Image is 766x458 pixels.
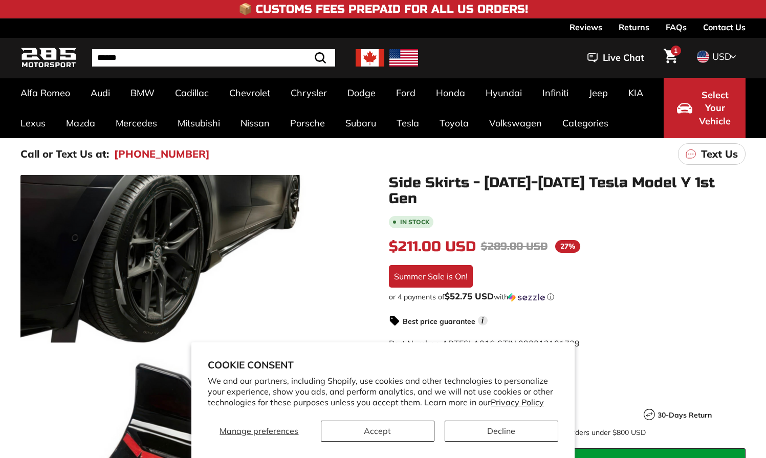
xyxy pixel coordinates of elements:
[570,18,602,36] a: Reviews
[400,219,429,225] b: In stock
[678,143,746,165] a: Text Us
[658,40,684,75] a: Cart
[574,45,658,71] button: Live Chat
[664,78,746,138] button: Select Your Vehicle
[219,78,280,108] a: Chevrolet
[337,78,386,108] a: Dodge
[712,51,731,62] span: USD
[167,108,230,138] a: Mitsubishi
[508,293,545,302] img: Sezzle
[114,146,210,162] a: [PHONE_NUMBER]
[120,78,165,108] a: BMW
[208,376,558,407] p: We and our partners, including Shopify, use cookies and other technologies to personalize your ex...
[532,78,579,108] a: Infiniti
[20,46,77,70] img: Logo_285_Motorsport_areodynamics_components
[603,51,644,64] span: Live Chat
[386,78,426,108] a: Ford
[105,108,167,138] a: Mercedes
[658,410,712,420] strong: 30-Days Return
[389,265,473,288] div: Summer Sale is On!
[238,3,528,15] h4: 📦 Customs Fees Prepaid for All US Orders!
[445,291,494,301] span: $52.75 USD
[403,317,475,326] strong: Best price guarantee
[445,421,558,442] button: Decline
[674,47,677,54] span: 1
[555,240,580,253] span: 27%
[321,421,434,442] button: Accept
[429,108,479,138] a: Toyota
[666,18,687,36] a: FAQs
[697,89,732,128] span: Select Your Vehicle
[701,146,738,162] p: Text Us
[56,108,105,138] a: Mazda
[518,338,580,348] span: 990013101729
[618,78,653,108] a: KIA
[478,316,488,325] span: i
[481,240,548,253] span: $289.00 USD
[80,78,120,108] a: Audi
[579,78,618,108] a: Jeep
[389,338,580,348] span: Part Number: ARTESLA016 GTIN:
[479,108,552,138] a: Volkswagen
[230,108,280,138] a: Nissan
[389,175,746,207] h1: Side Skirts - [DATE]-[DATE] Tesla Model Y 1st Gen
[703,18,746,36] a: Contact Us
[491,397,544,407] a: Privacy Policy
[20,146,109,162] p: Call or Text Us at:
[386,108,429,138] a: Tesla
[165,78,219,108] a: Cadillac
[335,108,386,138] a: Subaru
[208,421,310,442] button: Manage preferences
[389,292,746,302] div: or 4 payments of$52.75 USDwithSezzle Click to learn more about Sezzle
[426,78,475,108] a: Honda
[208,359,558,371] h2: Cookie consent
[475,78,532,108] a: Hyundai
[389,292,746,302] div: or 4 payments of with
[619,18,649,36] a: Returns
[389,238,476,255] span: $211.00 USD
[92,49,335,67] input: Search
[280,78,337,108] a: Chrysler
[552,108,619,138] a: Categories
[280,108,335,138] a: Porsche
[220,426,298,436] span: Manage preferences
[10,108,56,138] a: Lexus
[10,78,80,108] a: Alfa Romeo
